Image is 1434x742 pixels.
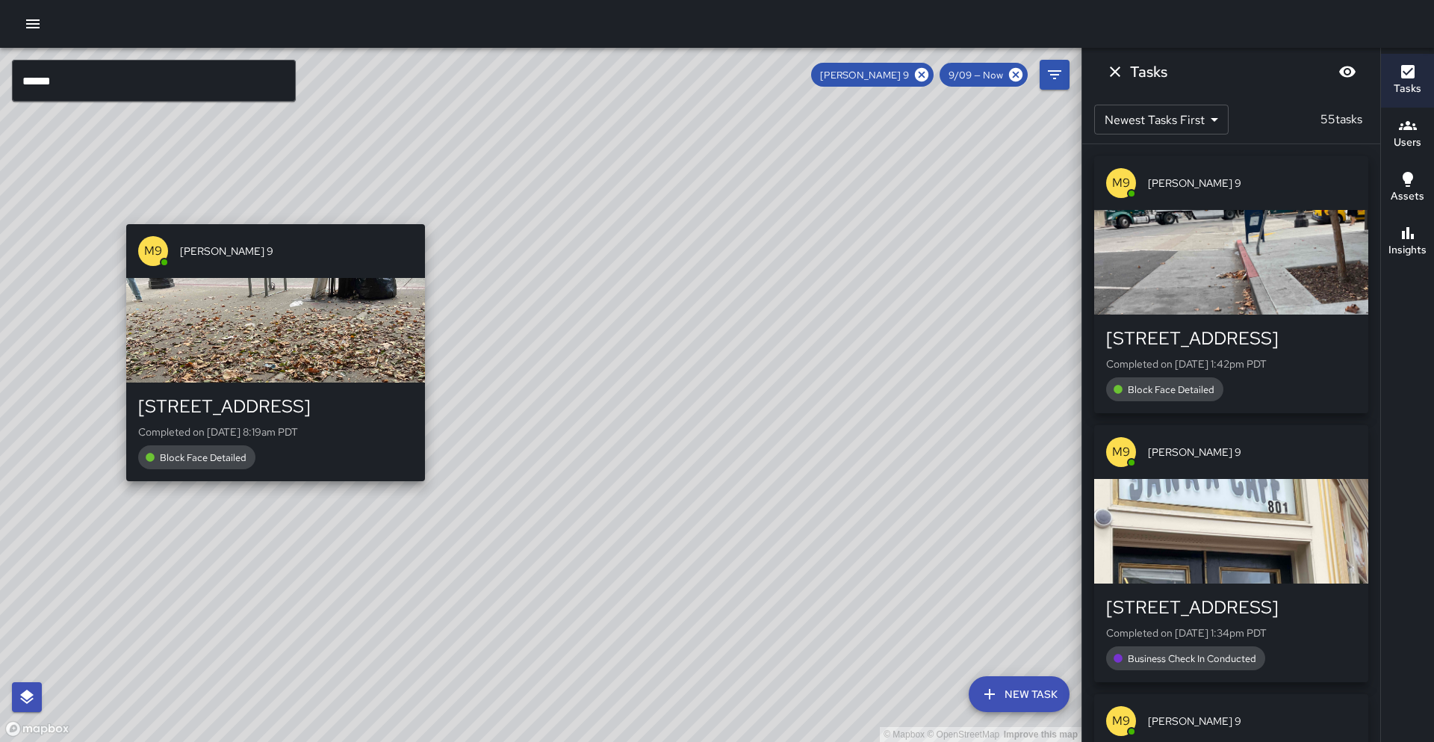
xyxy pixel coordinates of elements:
button: M9[PERSON_NAME] 9[STREET_ADDRESS]Completed on [DATE] 1:42pm PDTBlock Face Detailed [1094,156,1368,413]
div: 9/09 — Now [940,63,1028,87]
span: Block Face Detailed [151,451,255,464]
p: M9 [1112,174,1130,192]
h6: Tasks [1394,81,1421,97]
p: 55 tasks [1314,111,1368,129]
button: Tasks [1381,54,1434,108]
p: M9 [144,242,162,260]
button: Dismiss [1100,57,1130,87]
div: [PERSON_NAME] 9 [811,63,934,87]
button: M9[PERSON_NAME] 9[STREET_ADDRESS]Completed on [DATE] 8:19am PDTBlock Face Detailed [126,224,425,481]
button: Insights [1381,215,1434,269]
h6: Assets [1391,188,1424,205]
h6: Tasks [1130,60,1167,84]
p: M9 [1112,443,1130,461]
span: [PERSON_NAME] 9 [1148,714,1356,729]
button: M9[PERSON_NAME] 9[STREET_ADDRESS]Completed on [DATE] 1:34pm PDTBusiness Check In Conducted [1094,425,1368,682]
span: [PERSON_NAME] 9 [1148,445,1356,460]
div: [STREET_ADDRESS] [1106,596,1356,619]
button: Assets [1381,161,1434,215]
p: Completed on [DATE] 1:42pm PDT [1106,356,1356,371]
div: Newest Tasks First [1094,105,1229,135]
span: [PERSON_NAME] 9 [811,69,918,81]
div: [STREET_ADDRESS] [1106,327,1356,350]
h6: Users [1394,135,1421,151]
span: Block Face Detailed [1119,383,1223,396]
p: Completed on [DATE] 1:34pm PDT [1106,625,1356,640]
div: [STREET_ADDRESS] [138,395,413,418]
button: Filters [1040,60,1070,90]
p: Completed on [DATE] 8:19am PDT [138,424,413,439]
span: 9/09 — Now [940,69,1012,81]
p: M9 [1112,712,1130,730]
span: [PERSON_NAME] 9 [180,244,413,259]
button: New Task [969,676,1070,712]
h6: Insights [1388,242,1427,259]
span: Business Check In Conducted [1119,652,1265,665]
button: Blur [1332,57,1362,87]
span: [PERSON_NAME] 9 [1148,176,1356,191]
button: Users [1381,108,1434,161]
